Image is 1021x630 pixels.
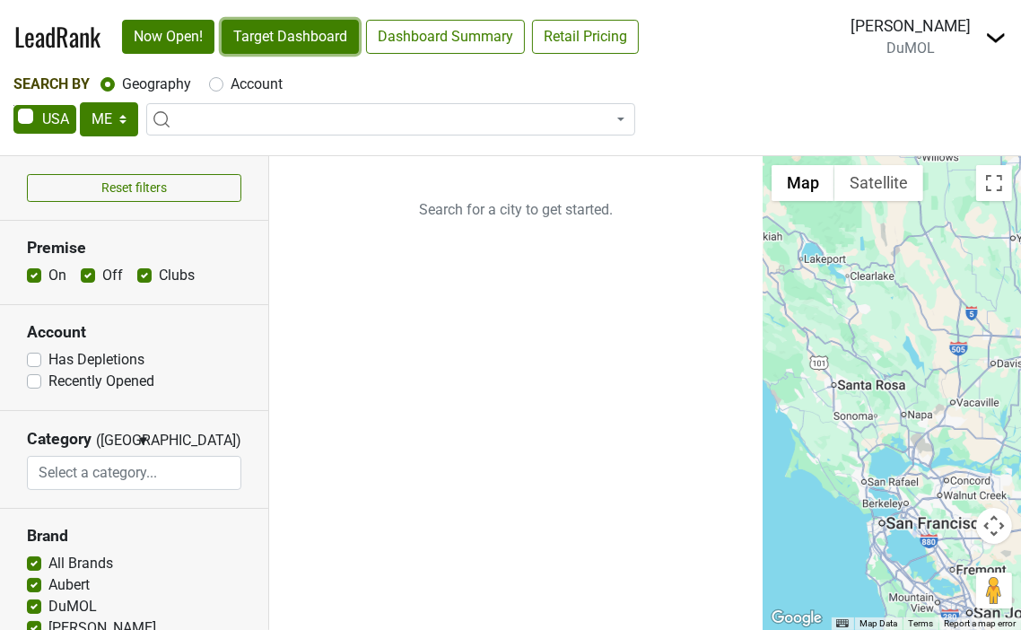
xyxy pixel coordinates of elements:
label: DuMOL [48,596,97,617]
button: Toggle fullscreen view [976,165,1012,201]
div: [PERSON_NAME] [851,14,971,38]
label: Off [102,265,123,286]
input: Select a category... [28,456,240,490]
button: Map Data [860,617,897,630]
h3: Category [27,430,92,449]
a: Target Dashboard [222,20,359,54]
label: Recently Opened [48,371,154,392]
h3: Brand [27,527,241,546]
button: Show street map [772,165,834,201]
a: Retail Pricing [532,20,639,54]
span: ([GEOGRAPHIC_DATA]) [96,430,132,456]
span: DuMOL [886,39,935,57]
a: Now Open! [122,20,214,54]
button: Drag Pegman onto the map to open Street View [976,573,1012,608]
button: Keyboard shortcuts [836,617,849,630]
label: All Brands [48,553,113,574]
span: ▼ [136,433,150,449]
h3: Premise [27,239,241,258]
a: LeadRank [14,18,100,56]
a: Dashboard Summary [366,20,525,54]
span: Search By [13,75,90,92]
label: Account [231,74,283,95]
label: Clubs [159,265,195,286]
a: Report a map error [944,618,1016,628]
label: On [48,265,66,286]
img: Dropdown Menu [985,27,1007,48]
p: Search for a city to get started. [269,156,763,264]
h3: Account [27,323,241,342]
a: Terms (opens in new tab) [908,618,933,628]
button: Reset filters [27,174,241,202]
label: Has Depletions [48,349,144,371]
a: Open this area in Google Maps (opens a new window) [767,607,826,630]
button: Map camera controls [976,508,1012,544]
img: Google [767,607,826,630]
label: Aubert [48,574,90,596]
label: Geography [122,74,191,95]
button: Show satellite imagery [834,165,923,201]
